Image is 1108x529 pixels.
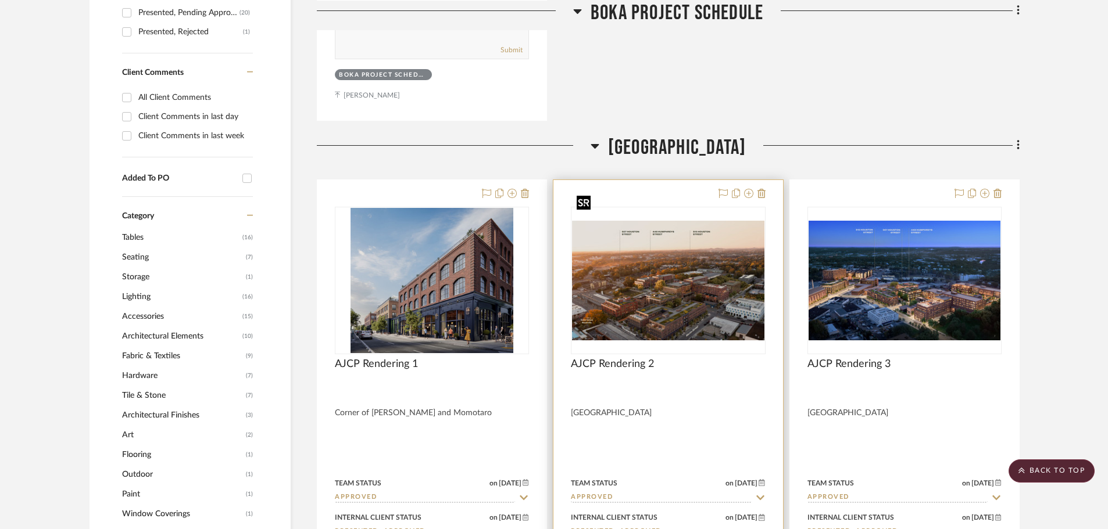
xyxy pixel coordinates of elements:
span: (10) [242,327,253,346]
span: on [489,480,498,487]
span: [DATE] [970,479,995,487]
span: (2) [246,426,253,444]
div: All Client Comments [138,88,250,107]
span: Seating [122,247,243,267]
span: Architectural Finishes [122,405,243,425]
span: [GEOGRAPHIC_DATA] [608,135,746,160]
input: Type to Search… [571,492,751,503]
div: Team Status [571,478,617,488]
span: Paint [122,484,243,504]
span: Tile & Stone [122,386,243,405]
span: Client Comments [122,69,184,77]
div: Internal Client Status [807,512,894,523]
div: Team Status [335,478,381,488]
img: AJCP Rendering 3 [809,221,1000,340]
span: on [725,514,734,521]
span: Architectural Elements [122,326,240,346]
span: [DATE] [498,479,523,487]
span: (15) [242,307,253,326]
span: (16) [242,228,253,247]
span: Tables [122,228,240,247]
div: Presented, Pending Approval [138,3,240,22]
span: Storage [122,267,243,287]
span: Fabric & Textiles [122,346,243,366]
div: Client Comments in last week [138,127,250,145]
span: Window Coverings [122,504,243,524]
span: Category [122,211,154,221]
input: Type to Search… [335,492,515,503]
div: Client Comments in last day [138,107,250,126]
div: 0 [571,207,764,354]
span: AJCP Rendering 2 [571,358,654,370]
span: (3) [246,406,253,424]
span: on [489,514,498,521]
span: [DATE] [970,513,995,521]
img: AJCP Rendering 1 [351,208,513,353]
span: (7) [246,366,253,385]
span: Accessories [122,307,240,326]
span: (1) [246,485,253,503]
div: (20) [240,3,250,22]
span: (9) [246,347,253,365]
div: Added To PO [122,174,237,183]
span: AJCP Rendering 3 [807,358,891,370]
span: Art [122,425,243,445]
span: on [962,514,970,521]
span: on [725,480,734,487]
span: (7) [246,248,253,267]
div: 0 [335,207,528,354]
span: [DATE] [498,513,523,521]
span: (1) [246,445,253,464]
div: Presented, Rejected [138,23,243,41]
div: Team Status [807,478,854,488]
span: (7) [246,386,253,405]
span: Outdoor [122,465,243,484]
div: (1) [243,23,250,41]
img: AJCP Rendering 2 [572,221,764,341]
div: Internal Client Status [335,512,421,523]
span: (1) [246,505,253,523]
span: on [962,480,970,487]
span: (16) [242,287,253,306]
div: BOKA Project Schedule [339,71,425,80]
button: Submit [501,45,523,55]
span: (1) [246,465,253,484]
input: Type to Search… [807,492,988,503]
span: Lighting [122,287,240,307]
span: Flooring [122,445,243,465]
span: [DATE] [734,479,759,487]
span: [DATE] [734,513,759,521]
div: Internal Client Status [571,512,657,523]
span: AJCP Rendering 1 [335,358,418,370]
span: Hardware [122,366,243,386]
scroll-to-top-button: BACK TO TOP [1009,459,1095,483]
span: (1) [246,268,253,286]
